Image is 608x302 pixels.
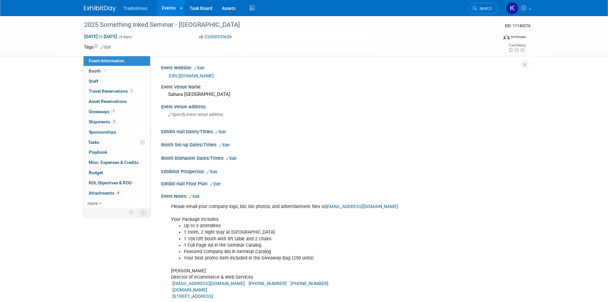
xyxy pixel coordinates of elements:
span: Sponsorships [89,129,116,135]
a: Attachments4 [84,188,150,198]
td: Personalize Event Tab Strip [126,208,137,217]
div: Event Rating [508,44,525,47]
span: ROI, Objectives & ROO [89,180,131,185]
div: Event Notes: [161,191,524,200]
a: [URL][DOMAIN_NAME] [169,73,214,78]
a: Edit [215,130,226,134]
a: [STREET_ADDRESS] [172,294,213,299]
a: Event Information [84,56,150,66]
li: 1 room, 2 night stay at [GEOGRAPHIC_DATA] [184,229,450,236]
span: (4 days) [118,35,132,39]
span: Budget [89,170,103,175]
a: [EMAIL_ADDRESS][DOMAIN_NAME] [326,204,398,209]
div: Exhibit Hall Dates/Times: [161,127,524,135]
span: Event ID: 11140276 [505,23,530,28]
td: Toggle Event Tabs [137,208,150,217]
span: Asset Reservations [89,99,127,104]
div: Event Venue Name: [161,82,524,90]
span: Tasks [88,140,99,145]
a: Booth [84,66,150,76]
a: Tasks [84,137,150,147]
a: [DOMAIN_NAME] [172,287,207,293]
span: [DATE] [DATE] [84,34,117,39]
span: Booth [89,68,108,74]
li: 1 10x10ft booth with 8ft table and 2 chairs [184,236,450,242]
span: Specify event venue address [168,112,223,117]
li: Up to 3 attendees [184,223,450,229]
a: Edit [206,170,217,174]
a: Playbook [84,147,150,157]
a: more [84,198,150,208]
img: ExhibitDay [84,5,116,12]
span: 3 [112,119,116,124]
div: Event Venue Address: [161,102,524,110]
span: to [98,34,104,39]
a: Edit [210,182,221,186]
span: Travel Reservations [89,89,134,94]
img: Karyna Kitsmey [506,2,518,14]
td: Tags [84,44,111,50]
span: Tradeshows [124,6,148,11]
a: ROI, Objectives & ROO [84,178,150,188]
a: [PHONE_NUMBER] [249,281,287,286]
span: 1 [129,89,134,94]
a: Shipments3 [84,117,150,127]
a: Edit [189,194,199,199]
span: Giveaways [89,109,116,114]
span: 4 [116,190,121,195]
div: Event Website: [161,63,524,71]
div: Event Format [460,33,526,43]
span: Misc. Expenses & Credits [89,160,139,165]
span: Staff [89,79,98,84]
a: Travel Reservations1 [84,86,150,96]
li: Your best promo item included in the Giveaway Bag (250 units) [184,255,450,261]
a: Edit [101,45,111,50]
div: Exhibitor Prospectus: [161,167,524,175]
a: Edit [226,156,236,161]
img: Format-Inperson.png [503,34,510,39]
div: 2025 Something Inked Seminar - [GEOGRAPHIC_DATA] [82,19,488,31]
a: [PHONE_NUMBER] [290,281,328,286]
span: Shipments [89,119,116,124]
div: In-Person [511,35,526,39]
li: 1 Full Page Ad in the Seminar Catalog [184,242,450,249]
a: Asset Reservations [84,97,150,106]
div: Booth Set-up Dates/Times: [161,140,524,148]
span: Playbook [89,150,107,155]
span: Search [477,6,492,11]
a: Edit [219,143,229,147]
span: 1 [111,109,116,114]
a: Staff [84,76,150,86]
a: Budget [84,168,150,178]
a: [EMAIL_ADDRESS][DOMAIN_NAME] [172,281,245,286]
a: Edit [194,66,204,70]
i: Booth reservation complete [104,69,107,73]
a: Giveaways1 [84,107,150,117]
a: Misc. Expenses & Credits [84,158,150,167]
a: Search [469,3,498,14]
li: Featured Company Bio in Seminar Catalog [184,249,450,255]
span: Attachments [89,190,121,196]
button: Committed [197,34,235,40]
span: more [87,201,98,206]
div: Booth Dismantle Dates/Times: [161,153,524,162]
a: Sponsorships [84,127,150,137]
span: Event Information [89,58,124,63]
div: Sahara [GEOGRAPHIC_DATA] [166,89,520,99]
div: Exhibit Hall Floor Plan: [161,179,524,187]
